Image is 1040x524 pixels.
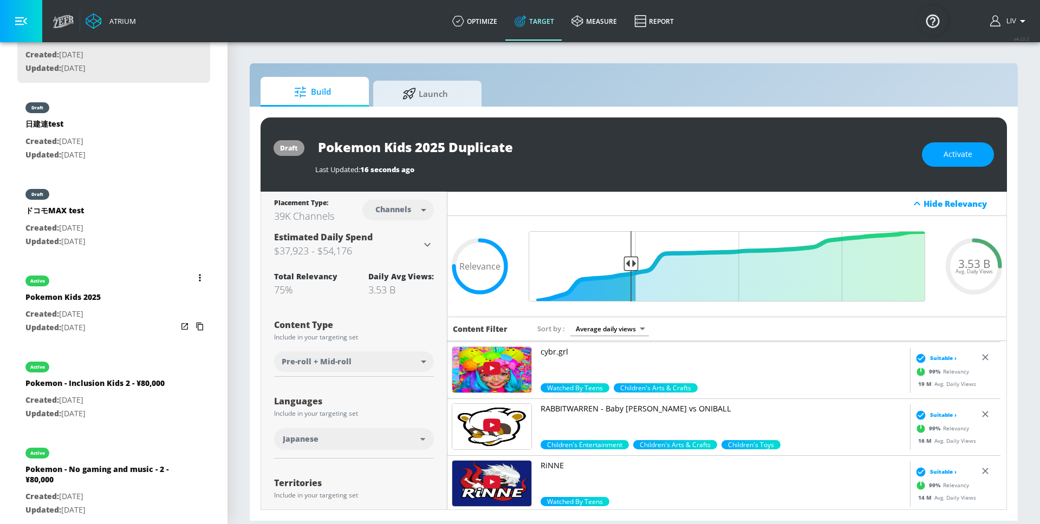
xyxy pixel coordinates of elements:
span: Watched By Teens [541,383,609,392]
div: ドコモMAX test [25,205,86,221]
div: Atrium [105,16,136,26]
div: 99.0% [541,440,629,449]
span: 19 M [918,379,934,387]
div: Pokemon - No gaming and music - 2 - ¥80,000 [25,464,177,490]
a: Atrium [86,13,136,29]
div: Pokemon Kids 2025 [25,292,101,307]
span: 14 M [918,493,934,501]
span: login as: liv.ho@zefr.com [1002,17,1016,25]
a: cybr.grl [541,346,906,383]
div: 75% [274,283,337,296]
div: 日建連test [25,119,86,135]
p: [DATE] [25,148,86,162]
div: Pokemon Kids 2025 DuplicateCreated:[DATE]Updated:[DATE] [17,5,210,83]
div: Pokemon - Inclusion Kids 2 - ¥80,000 [25,378,165,394]
div: Relevancy [913,363,969,379]
div: Channels [370,205,417,214]
div: draftドコモMAX testCreated:[DATE]Updated:[DATE] [17,178,210,256]
div: Avg. Daily Views [913,436,976,444]
div: activePokemon - Inclusion Kids 2 - ¥80,000Created:[DATE]Updated:[DATE] [17,351,210,428]
div: Avg. Daily Views [913,493,976,501]
div: Japanese [274,428,434,450]
a: optimize [444,2,506,41]
span: Updated: [25,505,61,515]
span: 16 seconds ago [360,165,414,174]
p: [DATE] [25,407,165,421]
div: Avg. Daily Views [913,379,976,388]
span: Updated: [25,63,61,73]
span: Launch [384,81,466,107]
div: Hide Relevancy [924,198,1000,209]
div: 99.0% [541,383,609,392]
span: 99 % [929,368,943,376]
span: Created: [25,222,59,233]
span: Created: [25,136,59,146]
a: RABBITWARREN - Baby [PERSON_NAME] vs ONIBALL [541,403,906,440]
div: draft日建連testCreated:[DATE]Updated:[DATE] [17,91,210,169]
span: Pre-roll + Mid-roll [282,356,352,367]
span: Build [271,79,354,105]
div: active [30,364,45,370]
span: Updated: [25,149,61,160]
span: Children's Toys [721,440,781,449]
div: activePokemon Kids 2025Created:[DATE]Updated:[DATE] [17,265,210,342]
a: RiNNE [541,460,906,497]
button: Open Resource Center [918,5,948,36]
div: Languages [274,397,434,405]
p: [DATE] [25,135,86,148]
h6: Content Filter [453,324,508,334]
p: [DATE] [25,62,141,75]
span: Children's Arts & Crafts [614,383,698,392]
p: [DATE] [25,48,141,62]
img: UUHwuASimangJrBjcMdLQdiw [452,404,531,449]
div: 39K Channels [274,209,334,222]
span: Watched By Teens [541,497,609,506]
p: [DATE] [25,490,177,503]
span: Activate [944,148,972,161]
span: Updated: [25,322,61,332]
span: Children's Arts & Crafts [633,440,717,449]
div: 70.0% [614,383,698,392]
button: Open in new window [177,319,192,334]
span: Updated: [25,408,61,418]
span: 16 M [918,436,934,444]
p: [DATE] [25,221,86,235]
span: 99 % [929,424,943,433]
span: v 4.22.2 [1014,36,1029,42]
img: UUYkgojdOBYN0uwUC731E1DQ [452,347,531,392]
span: Suitable › [930,468,957,476]
div: Include in your targeting set [274,492,434,499]
p: RiNNE [541,460,906,471]
div: Relevancy [913,420,969,436]
div: draft [31,192,43,197]
div: Total Relevancy [274,271,337,281]
span: 99 % [929,481,943,489]
div: 3.53 B [368,283,434,296]
span: 3.53 B [958,258,990,269]
div: draft [280,143,298,153]
span: Sort by [537,324,565,333]
div: Daily Avg Views: [368,271,434,281]
input: Final Threshold [523,231,931,302]
div: 99.0% [721,440,781,449]
a: Report [626,2,682,41]
p: RABBITWARREN - Baby [PERSON_NAME] vs ONIBALL [541,403,906,414]
h3: $37,923 - $54,176 [274,243,421,258]
span: Suitable › [930,354,957,362]
span: Created: [25,491,59,501]
button: Liv [990,15,1029,28]
span: Created: [25,49,59,60]
p: [DATE] [25,394,165,407]
div: Suitable › [913,352,957,363]
div: draft [31,105,43,110]
div: Average daily views [570,322,649,336]
a: Target [506,2,563,41]
p: [DATE] [25,235,86,248]
p: cybr.grl [541,346,906,357]
p: [DATE] [25,307,101,321]
div: Relevancy [913,477,969,493]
